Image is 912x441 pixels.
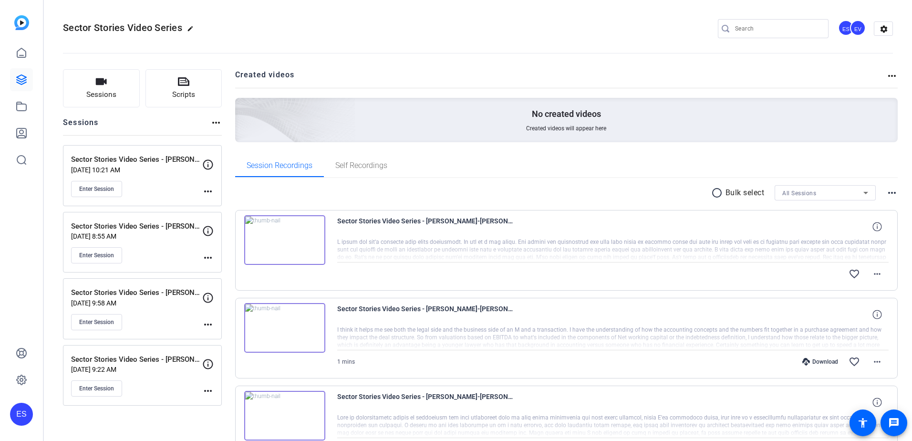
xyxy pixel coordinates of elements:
span: Scripts [172,89,195,100]
img: thumb-nail [244,303,325,353]
p: [DATE] 8:55 AM [71,232,202,240]
div: Download [798,358,843,366]
span: Sector Stories Video Series - [PERSON_NAME]-[PERSON_NAME]-2025-08-12-13-15-54-585-0 [337,391,514,414]
button: Enter Session [71,181,122,197]
p: Bulk select [725,187,765,199]
span: Self Recordings [335,162,387,169]
button: Sessions [63,69,140,107]
div: EV [850,20,866,36]
ngx-avatar: Eric Veazie [850,20,867,37]
mat-icon: settings [874,22,893,36]
mat-icon: more_horiz [871,268,883,280]
span: 1 mins [337,358,355,365]
img: blue-gradient.svg [14,15,29,30]
mat-icon: more_horiz [886,70,898,82]
span: Sector Stories Video Series - [PERSON_NAME]-[PERSON_NAME]-2025-08-12-13-17-40-902-0 [337,303,514,326]
mat-icon: more_horiz [202,252,214,263]
h2: Created videos [235,69,887,88]
mat-icon: radio_button_unchecked [711,187,725,199]
mat-icon: accessibility [857,417,869,429]
span: Created videos will appear here [526,125,606,132]
p: No created videos [532,108,601,120]
div: ES [838,20,854,36]
mat-icon: more_horiz [871,356,883,367]
span: Enter Session [79,252,114,259]
mat-icon: more_horiz [886,187,898,199]
span: All Sessions [782,190,816,197]
span: Sessions [86,89,116,100]
p: [DATE] 9:22 AM [71,366,202,373]
p: Sector Stories Video Series - [PERSON_NAME] [71,221,202,232]
p: [DATE] 9:58 AM [71,299,202,307]
button: Scripts [145,69,222,107]
mat-icon: more_horiz [202,385,214,397]
span: Enter Session [79,185,114,193]
ngx-avatar: Erin Silkowski [838,20,855,37]
mat-icon: favorite_border [849,268,860,280]
button: Enter Session [71,247,122,263]
h2: Sessions [63,117,99,135]
p: Sector Stories Video Series - [PERSON_NAME] [71,154,202,165]
span: Enter Session [79,385,114,392]
img: thumb-nail [244,215,325,265]
input: Search [735,23,821,34]
img: Creted videos background [128,3,356,210]
mat-icon: message [888,417,900,429]
img: thumb-nail [244,391,325,441]
span: Enter Session [79,318,114,326]
p: [DATE] 10:21 AM [71,166,202,174]
button: Enter Session [71,314,122,330]
span: Sector Stories Video Series - [PERSON_NAME]-[PERSON_NAME]-2025-08-12-13-19-08-541-0 [337,215,514,238]
span: Session Recordings [247,162,312,169]
p: Sector Stories Video Series - [PERSON_NAME] [71,354,202,365]
mat-icon: more_horiz [202,186,214,197]
mat-icon: favorite_border [849,356,860,367]
button: Enter Session [71,380,122,397]
span: Sector Stories Video Series [63,22,182,33]
mat-icon: edit [187,25,198,37]
div: ES [10,403,33,426]
mat-icon: more_horiz [202,319,214,330]
mat-icon: more_horiz [210,117,222,128]
p: Sector Stories Video Series - [PERSON_NAME] [71,287,202,298]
